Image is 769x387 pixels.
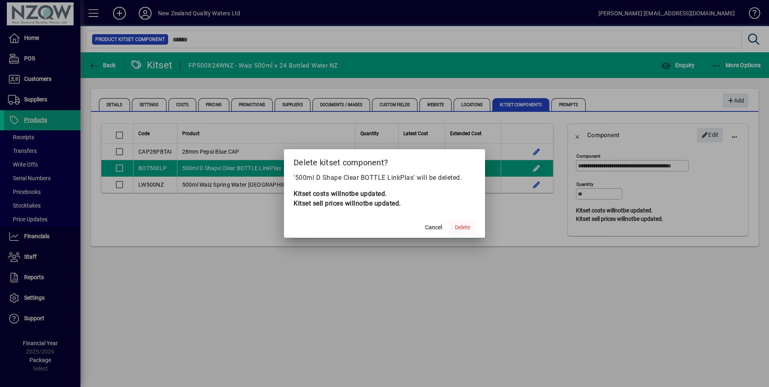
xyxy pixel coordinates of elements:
[294,200,401,207] b: Kitset sell prices will be updated.
[425,223,442,232] span: Cancel
[356,200,366,207] span: not
[294,173,475,183] p: '500ml D Shape Clear BOTTLE LinkPlas' will be deleted.
[294,190,387,198] b: Kitset costs will be updated.
[341,190,352,198] span: not
[284,149,485,173] h2: Delete kitset component?
[455,223,470,232] span: Delete
[421,220,446,235] button: Cancel
[450,220,475,235] button: Delete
